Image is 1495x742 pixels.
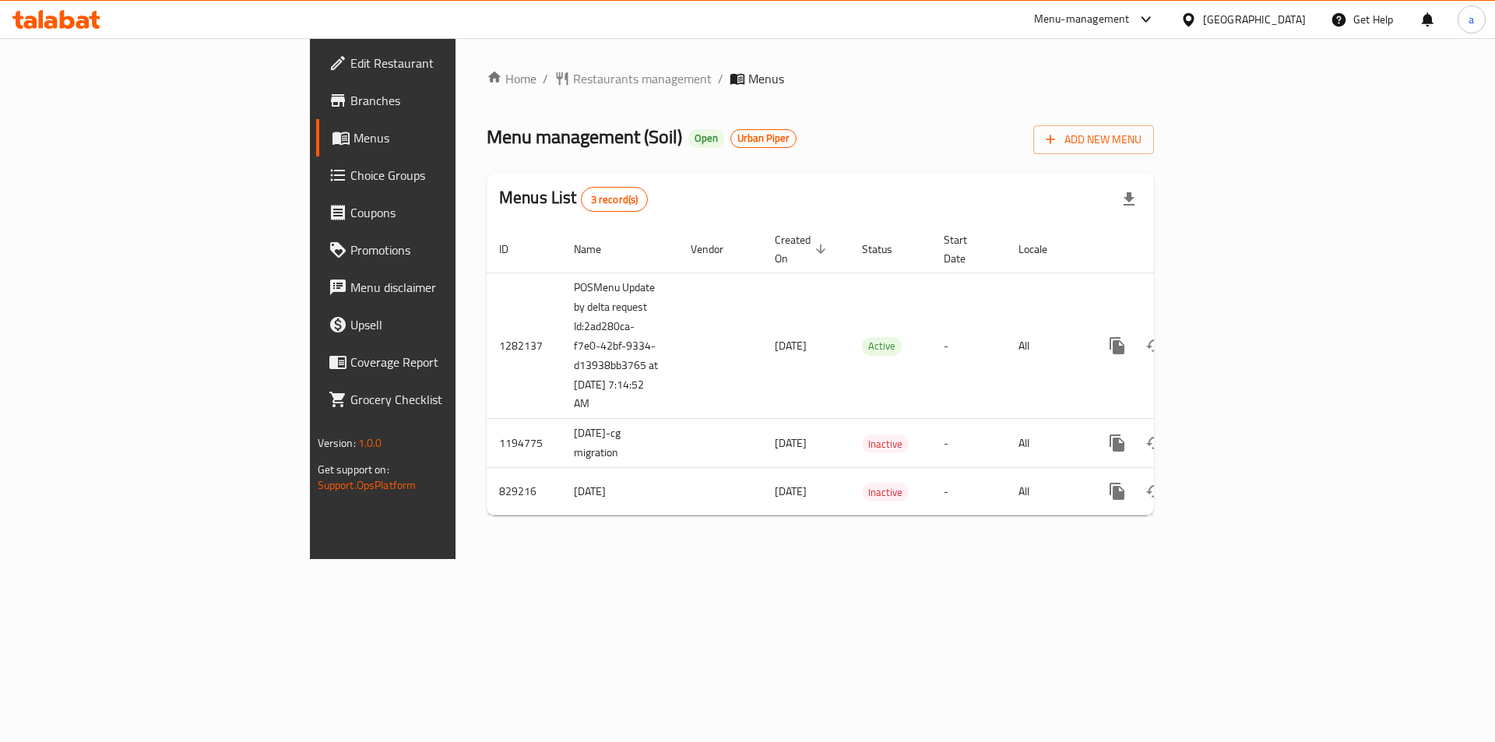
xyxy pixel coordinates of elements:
[554,69,712,88] a: Restaurants management
[1034,10,1130,29] div: Menu-management
[581,187,649,212] div: Total records count
[316,119,560,156] a: Menus
[1099,473,1136,510] button: more
[1086,226,1261,273] th: Actions
[1006,273,1086,419] td: All
[748,69,784,88] span: Menus
[350,203,547,222] span: Coupons
[1469,11,1474,28] span: a
[487,69,1154,88] nav: breadcrumb
[1136,473,1173,510] button: Change Status
[350,315,547,334] span: Upsell
[316,269,560,306] a: Menu disclaimer
[775,336,807,356] span: [DATE]
[316,156,560,194] a: Choice Groups
[350,241,547,259] span: Promotions
[775,481,807,501] span: [DATE]
[862,434,909,453] div: Inactive
[944,230,987,268] span: Start Date
[316,381,560,418] a: Grocery Checklist
[862,484,909,501] span: Inactive
[691,240,744,258] span: Vendor
[350,54,547,72] span: Edit Restaurant
[862,240,913,258] span: Status
[1046,130,1141,149] span: Add New Menu
[1110,181,1148,218] div: Export file
[1136,424,1173,462] button: Change Status
[931,273,1006,419] td: -
[775,230,831,268] span: Created On
[350,353,547,371] span: Coverage Report
[318,433,356,453] span: Version:
[316,44,560,82] a: Edit Restaurant
[582,192,648,207] span: 3 record(s)
[350,166,547,185] span: Choice Groups
[358,433,382,453] span: 1.0.0
[316,82,560,119] a: Branches
[499,240,529,258] span: ID
[688,129,724,148] div: Open
[499,186,648,212] h2: Menus List
[862,435,909,453] span: Inactive
[1203,11,1306,28] div: [GEOGRAPHIC_DATA]
[318,459,389,480] span: Get support on:
[316,343,560,381] a: Coverage Report
[1006,419,1086,468] td: All
[931,419,1006,468] td: -
[1018,240,1068,258] span: Locale
[561,468,678,515] td: [DATE]
[316,306,560,343] a: Upsell
[1006,468,1086,515] td: All
[688,132,724,145] span: Open
[862,337,902,355] span: Active
[316,231,560,269] a: Promotions
[1099,424,1136,462] button: more
[561,273,678,419] td: POSMenu Update by delta request Id:2ad280ca-f7e0-42bf-9334-d13938bb3765 at [DATE] 7:14:52 AM
[573,69,712,88] span: Restaurants management
[487,226,1261,516] table: enhanced table
[731,132,796,145] span: Urban Piper
[316,194,560,231] a: Coupons
[354,128,547,147] span: Menus
[487,119,682,154] span: Menu management ( Soil )
[350,390,547,409] span: Grocery Checklist
[1033,125,1154,154] button: Add New Menu
[561,419,678,468] td: [DATE]-cg migration
[350,278,547,297] span: Menu disclaimer
[350,91,547,110] span: Branches
[775,433,807,453] span: [DATE]
[574,240,621,258] span: Name
[1099,327,1136,364] button: more
[718,69,723,88] li: /
[862,337,902,356] div: Active
[318,475,417,495] a: Support.OpsPlatform
[1136,327,1173,364] button: Change Status
[931,468,1006,515] td: -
